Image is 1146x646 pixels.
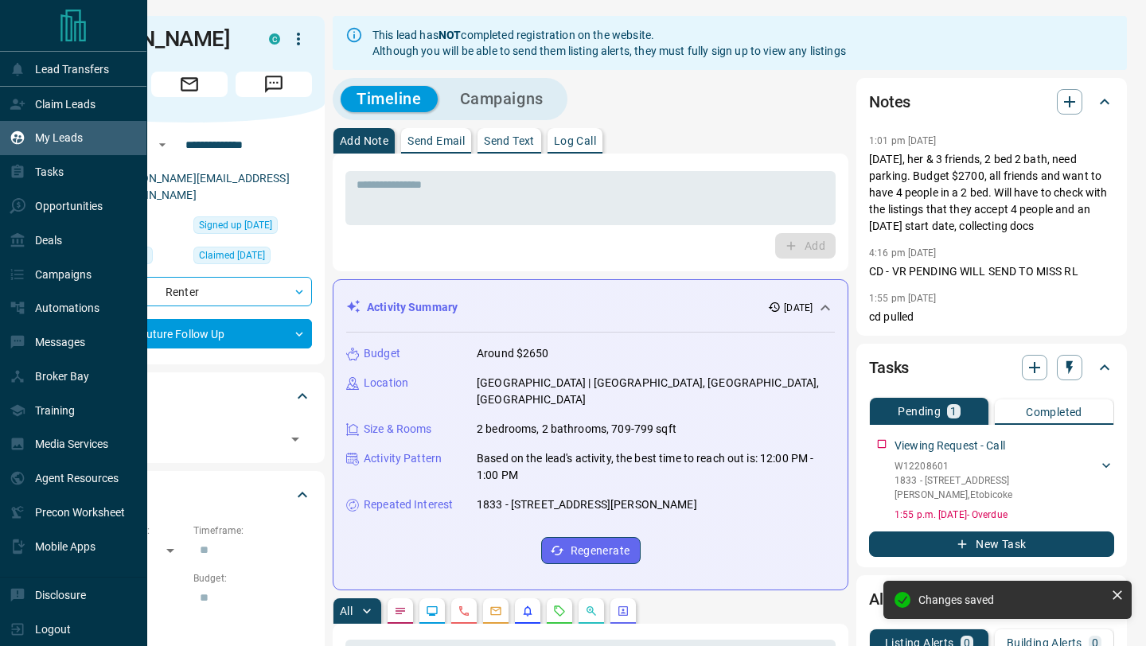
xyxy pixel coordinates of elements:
[199,217,272,233] span: Signed up [DATE]
[895,508,1114,522] p: 1:55 p.m. [DATE] - Overdue
[489,605,502,617] svg: Emails
[199,247,265,263] span: Claimed [DATE]
[869,348,1114,387] div: Tasks
[895,456,1114,505] div: W122086011833 - [STREET_ADDRESS][PERSON_NAME],Etobicoke
[869,355,909,380] h2: Tasks
[269,33,280,45] div: condos.ca
[193,247,312,269] div: Wed Aug 13 2025
[895,473,1098,502] p: 1833 - [STREET_ADDRESS][PERSON_NAME] , Etobicoke
[340,605,353,617] p: All
[484,135,535,146] p: Send Text
[193,523,312,538] p: Timeframe:
[617,605,630,617] svg: Agent Actions
[367,299,458,316] p: Activity Summary
[426,605,439,617] svg: Lead Browsing Activity
[444,86,559,112] button: Campaigns
[110,172,290,201] a: [PERSON_NAME][EMAIL_ADDRESS][DOMAIN_NAME]
[898,406,941,417] p: Pending
[553,605,566,617] svg: Requests
[67,377,312,415] div: Tags
[869,263,1114,280] p: CD - VR PENDING WILL SEND TO MISS RL
[950,406,957,417] p: 1
[869,580,1114,618] div: Alerts
[869,293,937,304] p: 1:55 pm [DATE]
[554,135,596,146] p: Log Call
[67,620,312,634] p: Areas Searched:
[193,571,312,586] p: Budget:
[477,421,676,438] p: 2 bedrooms, 2 bathrooms, 709-799 sqft
[153,135,172,154] button: Open
[284,428,306,450] button: Open
[1026,407,1082,418] p: Completed
[521,605,534,617] svg: Listing Alerts
[477,375,835,408] p: [GEOGRAPHIC_DATA] | [GEOGRAPHIC_DATA], [GEOGRAPHIC_DATA], [GEOGRAPHIC_DATA]
[394,605,407,617] svg: Notes
[193,216,312,239] div: Tue Aug 12 2025
[364,450,442,467] p: Activity Pattern
[869,247,937,259] p: 4:16 pm [DATE]
[364,421,432,438] p: Size & Rooms
[869,83,1114,121] div: Notes
[458,605,470,617] svg: Calls
[869,309,1114,325] p: cd pulled
[236,72,312,97] span: Message
[869,89,910,115] h2: Notes
[439,29,461,41] strong: NOT
[364,375,408,391] p: Location
[364,345,400,362] p: Budget
[869,151,1114,235] p: [DATE], her & 3 friends, 2 bed 2 bath, need parking. Budget $2700, all friends and want to have 4...
[869,135,937,146] p: 1:01 pm [DATE]
[477,450,835,484] p: Based on the lead's activity, the best time to reach out is: 12:00 PM - 1:00 PM
[895,459,1098,473] p: W12208601
[372,21,846,65] div: This lead has completed registration on the website. Although you will be able to send them listi...
[869,531,1114,557] button: New Task
[477,345,549,362] p: Around $2650
[67,476,312,514] div: Criteria
[67,26,245,52] h1: [PERSON_NAME]
[364,496,453,513] p: Repeated Interest
[784,301,813,315] p: [DATE]
[341,86,438,112] button: Timeline
[895,438,1005,454] p: Viewing Request - Call
[541,537,641,564] button: Regenerate
[151,72,228,97] span: Email
[585,605,598,617] svg: Opportunities
[407,135,465,146] p: Send Email
[918,593,1105,606] div: Changes saved
[67,319,312,348] div: Future Follow Up
[340,135,388,146] p: Add Note
[67,277,312,306] div: Renter
[346,293,835,322] div: Activity Summary[DATE]
[477,496,697,513] p: 1833 - [STREET_ADDRESS][PERSON_NAME]
[869,586,910,612] h2: Alerts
